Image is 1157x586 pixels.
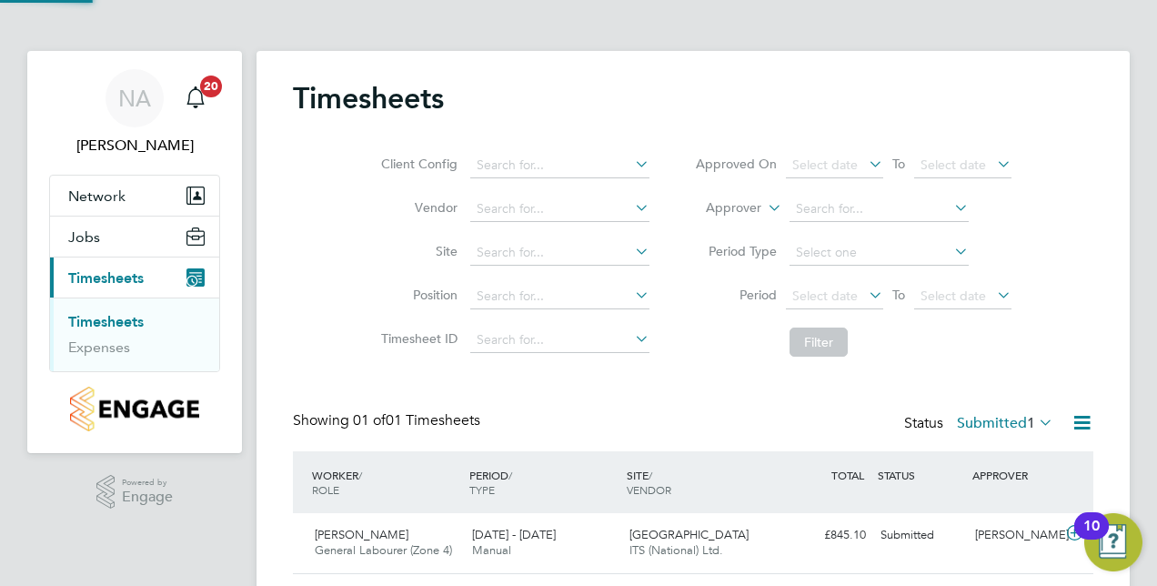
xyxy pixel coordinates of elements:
div: 10 [1083,526,1100,550]
input: Search for... [470,328,649,353]
a: Powered byEngage [96,475,174,510]
input: Search for... [790,197,969,222]
span: General Labourer (Zone 4) [315,542,452,558]
span: / [508,468,512,482]
a: Go to home page [49,387,220,431]
a: NA[PERSON_NAME] [49,69,220,157]
span: / [649,468,652,482]
div: Status [904,411,1057,437]
span: Select date [921,157,986,173]
label: Period Type [695,243,777,259]
button: Jobs [50,217,219,257]
button: Timesheets [50,258,219,298]
a: Timesheets [68,313,144,330]
span: 01 Timesheets [353,411,480,429]
div: PERIOD [465,459,622,506]
span: [DATE] - [DATE] [472,527,556,542]
div: Showing [293,411,484,430]
span: 01 of [353,411,386,429]
span: Timesheets [68,269,144,287]
a: Expenses [68,338,130,356]
div: APPROVER [968,459,1062,491]
span: Nabeel Anwar [49,135,220,157]
div: Timesheets [50,298,219,371]
button: Network [50,176,219,216]
label: Vendor [376,199,458,216]
input: Search for... [470,240,649,266]
span: Select date [921,288,986,304]
span: TOTAL [831,468,864,482]
label: Submitted [957,414,1053,432]
span: Jobs [68,228,100,246]
input: Select one [790,240,969,266]
input: Search for... [470,284,649,309]
span: Powered by [122,475,173,490]
label: Period [695,287,777,303]
span: Select date [792,288,858,304]
div: £845.10 [779,520,873,551]
div: SITE [622,459,780,506]
span: / [358,468,362,482]
span: NA [118,86,151,110]
div: Submitted [873,520,968,551]
span: To [887,283,911,307]
input: Search for... [470,197,649,222]
div: WORKER [307,459,465,506]
span: 1 [1027,414,1035,432]
button: Filter [790,328,848,357]
span: [PERSON_NAME] [315,527,408,542]
span: Engage [122,490,173,505]
span: Manual [472,542,511,558]
span: [GEOGRAPHIC_DATA] [629,527,749,542]
div: [PERSON_NAME] [968,520,1062,551]
span: 20 [200,76,222,97]
label: Approved On [695,156,777,172]
label: Position [376,287,458,303]
button: Open Resource Center, 10 new notifications [1084,513,1142,571]
span: Network [68,187,126,205]
label: Site [376,243,458,259]
label: Client Config [376,156,458,172]
span: TYPE [469,482,495,497]
a: 20 [177,69,214,127]
nav: Main navigation [27,51,242,453]
h2: Timesheets [293,80,444,116]
img: countryside-properties-logo-retina.png [70,387,198,431]
div: STATUS [873,459,968,491]
span: VENDOR [627,482,671,497]
span: Select date [792,157,858,173]
span: To [887,152,911,176]
label: Timesheet ID [376,330,458,347]
span: ITS (National) Ltd. [629,542,723,558]
label: Approver [679,199,761,217]
input: Search for... [470,153,649,178]
span: ROLE [312,482,339,497]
